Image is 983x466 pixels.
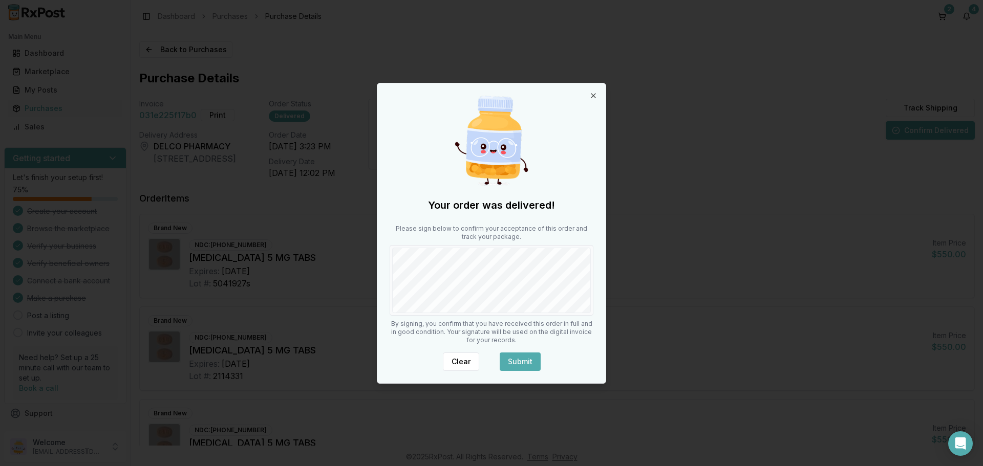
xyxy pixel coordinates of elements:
p: Please sign below to confirm your acceptance of this order and track your package. [390,225,593,241]
p: By signing, you confirm that you have received this order in full and in good condition. Your sig... [390,320,593,344]
h2: Your order was delivered! [390,198,593,212]
button: Clear [443,352,479,371]
button: Submit [500,352,541,371]
img: Happy Pill Bottle [442,92,541,190]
